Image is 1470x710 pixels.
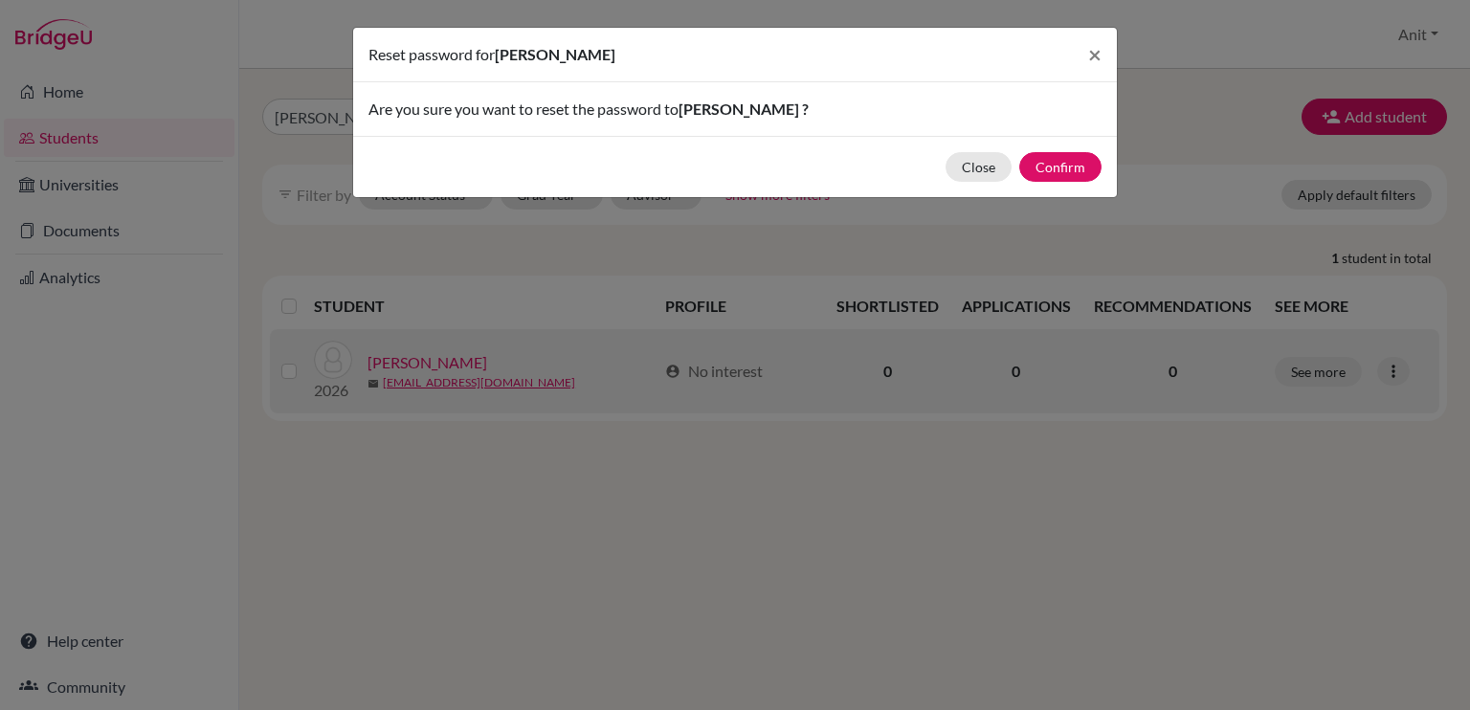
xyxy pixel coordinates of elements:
[1088,40,1102,68] span: ×
[946,152,1012,182] button: Close
[679,100,809,118] span: [PERSON_NAME] ?
[368,45,495,63] span: Reset password for
[1019,152,1102,182] button: Confirm
[368,98,1102,121] p: Are you sure you want to reset the password to
[1073,28,1117,81] button: Close
[495,45,615,63] span: [PERSON_NAME]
